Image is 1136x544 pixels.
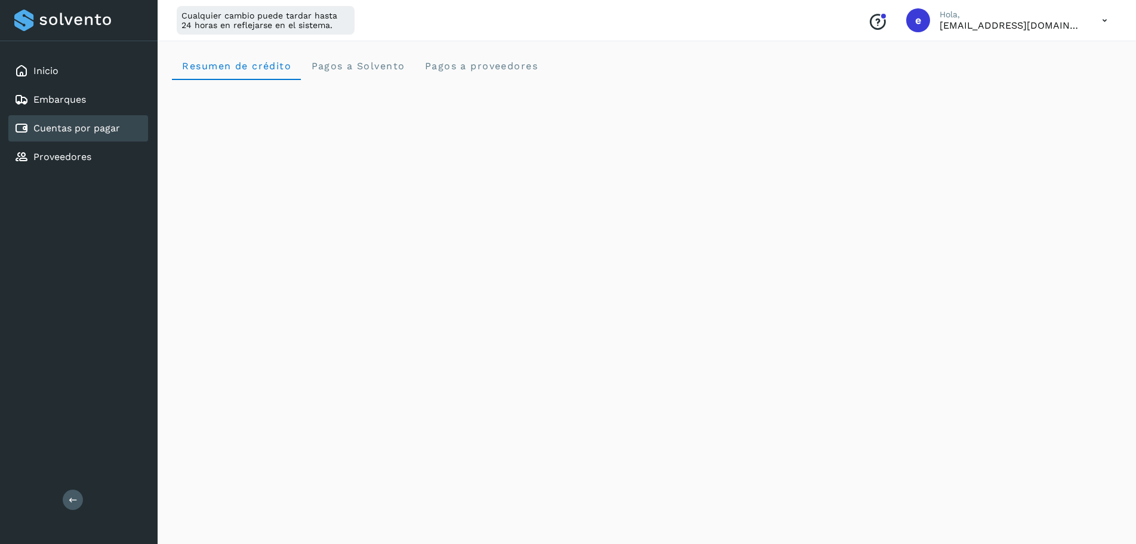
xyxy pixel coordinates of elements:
[8,115,148,142] div: Cuentas por pagar
[310,60,405,72] span: Pagos a Solvento
[8,87,148,113] div: Embarques
[181,60,291,72] span: Resumen de crédito
[33,65,59,76] a: Inicio
[940,20,1083,31] p: etovara@gmi.com.mx
[424,60,538,72] span: Pagos a proveedores
[940,10,1083,20] p: Hola,
[177,6,355,35] div: Cualquier cambio puede tardar hasta 24 horas en reflejarse en el sistema.
[33,151,91,162] a: Proveedores
[33,122,120,134] a: Cuentas por pagar
[33,94,86,105] a: Embarques
[8,58,148,84] div: Inicio
[8,144,148,170] div: Proveedores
